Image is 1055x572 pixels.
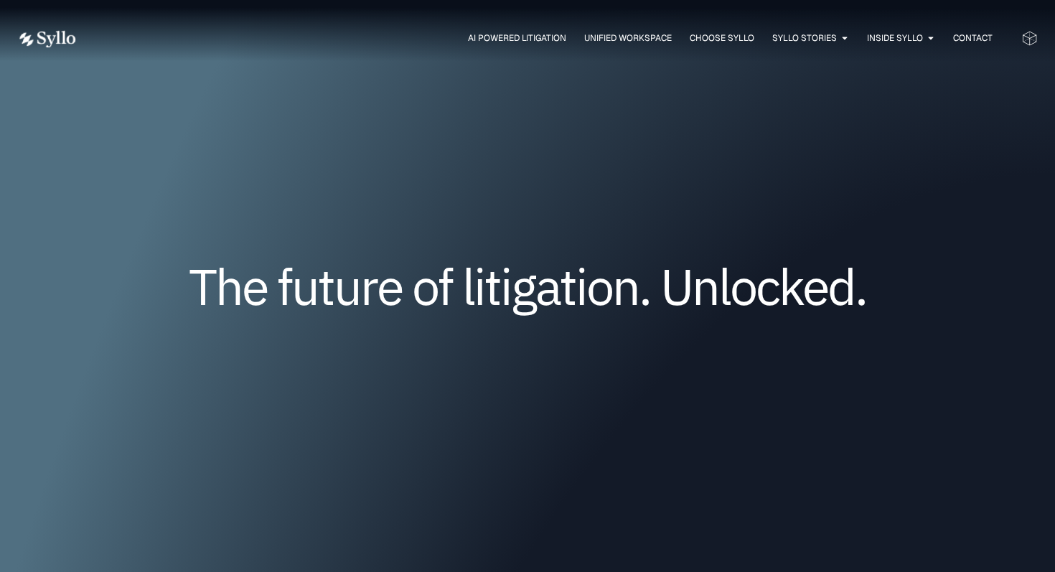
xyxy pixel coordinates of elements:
div: Menu Toggle [105,32,993,45]
a: Syllo Stories [772,32,837,44]
a: Unified Workspace [584,32,672,44]
a: AI Powered Litigation [468,32,566,44]
a: Contact [953,32,993,44]
nav: Menu [105,32,993,45]
img: white logo [17,30,76,48]
h1: The future of litigation. Unlocked. [103,263,952,310]
a: Inside Syllo [867,32,923,44]
a: Choose Syllo [690,32,754,44]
